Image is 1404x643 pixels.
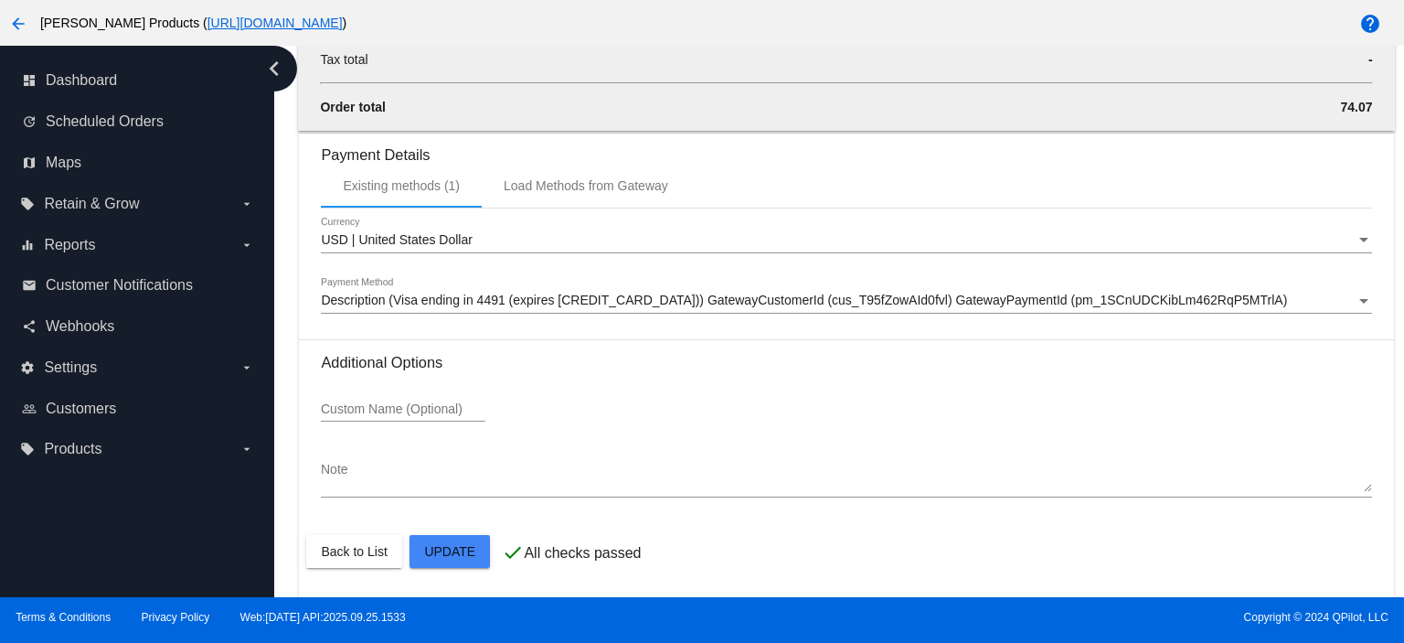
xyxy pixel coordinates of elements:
a: update Scheduled Orders [22,107,254,136]
i: equalizer [20,238,35,252]
a: Web:[DATE] API:2025.09.25.1533 [240,611,406,624]
i: local_offer [20,442,35,456]
span: Products [44,441,101,457]
a: people_outline Customers [22,394,254,423]
span: Customer Notifications [46,277,193,294]
mat-select: Currency [321,233,1371,248]
span: Back to List [321,544,387,559]
input: Custom Name (Optional) [321,402,485,417]
a: Terms & Conditions [16,611,111,624]
i: arrow_drop_down [239,238,254,252]
i: arrow_drop_down [239,442,254,456]
span: Settings [44,359,97,376]
div: Existing methods (1) [343,178,460,193]
p: All checks passed [524,545,641,562]
span: 74.07 [1341,100,1373,114]
span: Order total [320,100,386,114]
i: email [22,278,37,293]
button: Back to List [306,535,401,568]
span: Dashboard [46,72,117,89]
mat-icon: arrow_back [7,13,29,35]
i: arrow_drop_down [239,360,254,375]
i: map [22,155,37,170]
span: Copyright © 2024 QPilot, LLC [718,611,1388,624]
a: [URL][DOMAIN_NAME] [207,16,343,30]
span: Retain & Grow [44,196,139,212]
i: update [22,114,37,129]
span: Reports [44,237,95,253]
a: share Webhooks [22,312,254,341]
i: share [22,319,37,334]
a: email Customer Notifications [22,271,254,300]
i: dashboard [22,73,37,88]
h3: Additional Options [321,354,1371,371]
mat-select: Payment Method [321,294,1371,308]
span: [PERSON_NAME] Products ( ) [40,16,346,30]
span: Webhooks [46,318,114,335]
i: people_outline [22,402,37,416]
span: Description (Visa ending in 4491 (expires [CREDIT_CARD_DATA])) GatewayCustomerId (cus_T95fZowAId0... [321,293,1287,307]
span: Maps [46,155,81,171]
i: local_offer [20,197,35,211]
h3: Payment Details [321,133,1371,164]
i: chevron_left [260,54,289,83]
a: Privacy Policy [142,611,210,624]
a: map Maps [22,148,254,177]
i: arrow_drop_down [239,197,254,211]
mat-icon: help [1359,13,1381,35]
span: Scheduled Orders [46,113,164,130]
button: Update [409,535,490,568]
div: Load Methods from Gateway [504,178,668,193]
mat-icon: check [502,541,524,563]
i: settings [20,360,35,375]
span: Tax total [320,52,367,67]
span: Customers [46,401,116,417]
span: USD | United States Dollar [321,232,472,247]
span: - [1368,52,1373,67]
span: Update [424,544,475,559]
a: dashboard Dashboard [22,66,254,95]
